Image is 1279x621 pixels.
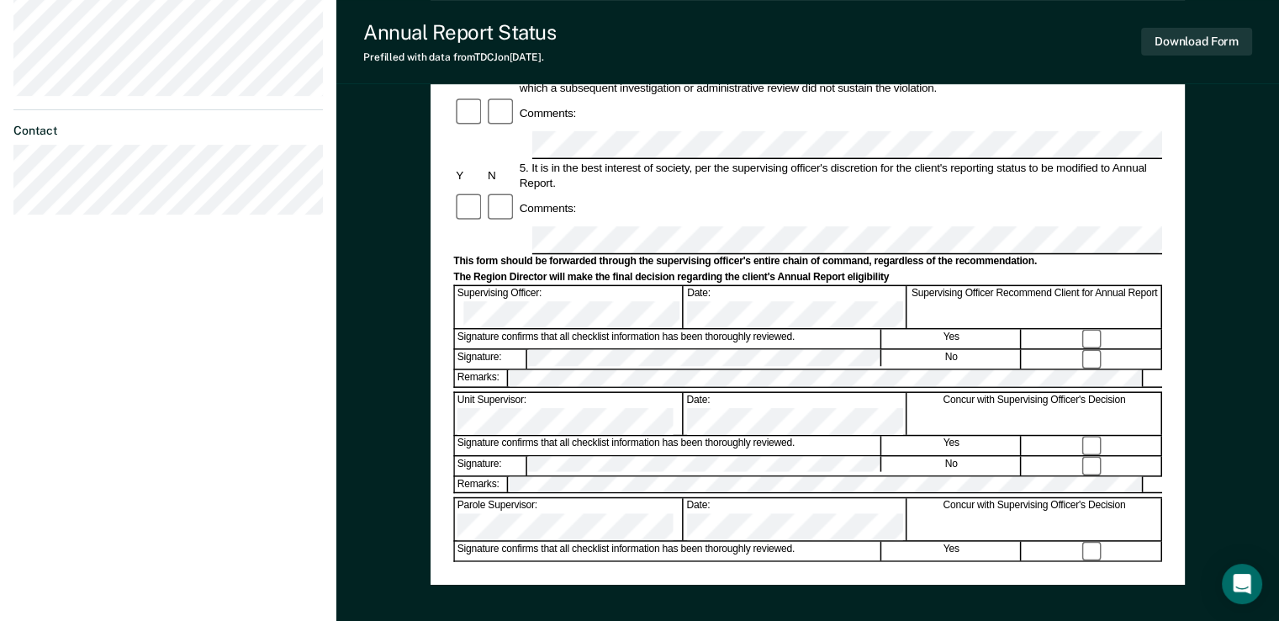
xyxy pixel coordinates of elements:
[455,330,881,349] div: Signature confirms that all checklist information has been thoroughly reviewed.
[455,392,683,434] div: Unit Supervisor:
[882,542,1022,561] div: Yes
[882,456,1022,475] div: No
[684,286,906,328] div: Date:
[908,286,1162,328] div: Supervising Officer Recommend Client for Annual Report
[1222,564,1262,604] div: Open Intercom Messenger
[684,499,906,541] div: Date:
[363,51,556,63] div: Prefilled with data from TDCJ on [DATE] .
[882,436,1022,455] div: Yes
[485,168,517,183] div: N
[455,350,527,369] div: Signature:
[455,542,881,561] div: Signature confirms that all checklist information has been thoroughly reviewed.
[455,370,509,386] div: Remarks:
[453,270,1162,284] div: The Region Director will make the final decision regarding the client's Annual Report eligibility
[455,476,509,492] div: Remarks:
[453,168,485,183] div: Y
[455,499,683,541] div: Parole Supervisor:
[907,392,1162,434] div: Concur with Supervising Officer's Decision
[907,499,1162,541] div: Concur with Supervising Officer's Decision
[363,20,556,45] div: Annual Report Status
[517,106,579,121] div: Comments:
[455,436,881,455] div: Signature confirms that all checklist information has been thoroughly reviewed.
[517,201,579,216] div: Comments:
[13,124,323,138] dt: Contact
[1141,28,1252,56] button: Download Form
[455,286,684,328] div: Supervising Officer:
[882,350,1022,369] div: No
[684,392,906,434] div: Date:
[455,456,527,475] div: Signature:
[453,256,1162,269] div: This form should be forwarded through the supervising officer's entire chain of command, regardle...
[882,330,1022,349] div: Yes
[517,161,1162,191] div: 5. It is in the best interest of society, per the supervising officer's discretion for the client...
